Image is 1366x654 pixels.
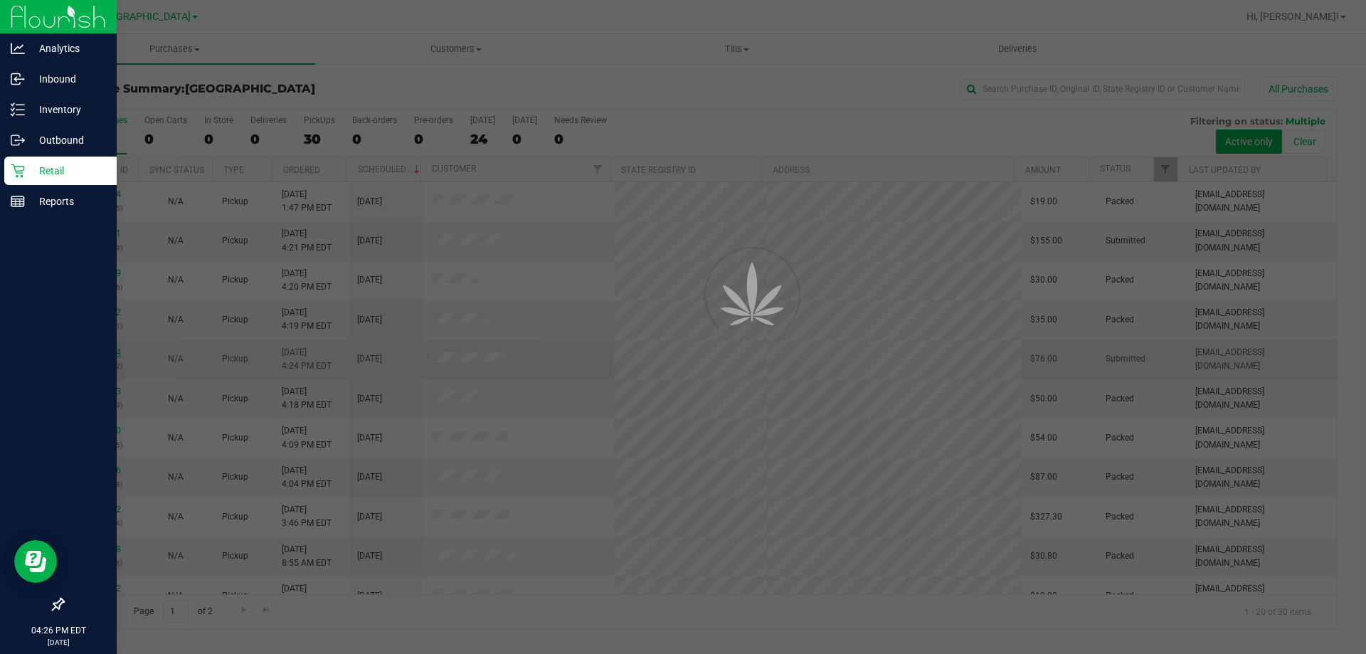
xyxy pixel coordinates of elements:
[25,132,110,149] p: Outbound
[14,540,57,583] iframe: Resource center
[11,72,25,86] inline-svg: Inbound
[11,133,25,147] inline-svg: Outbound
[25,193,110,210] p: Reports
[11,41,25,56] inline-svg: Analytics
[25,101,110,118] p: Inventory
[25,70,110,88] p: Inbound
[11,102,25,117] inline-svg: Inventory
[25,162,110,179] p: Retail
[11,164,25,178] inline-svg: Retail
[25,40,110,57] p: Analytics
[11,194,25,209] inline-svg: Reports
[6,624,110,637] p: 04:26 PM EDT
[6,637,110,648] p: [DATE]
